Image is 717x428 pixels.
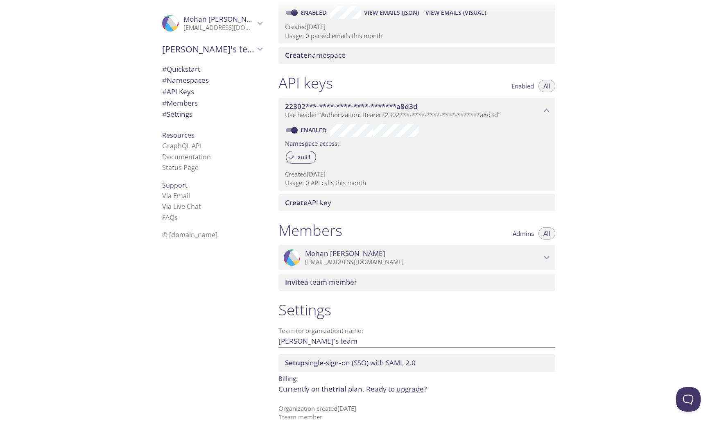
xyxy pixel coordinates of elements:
button: All [538,80,555,92]
span: © [DOMAIN_NAME] [162,230,217,239]
div: Mohan Singh [278,245,555,270]
h1: Settings [278,301,555,319]
span: [PERSON_NAME]'s team [162,43,255,55]
a: FAQ [162,213,178,222]
span: Settings [162,109,192,119]
p: Billing: [278,372,555,384]
div: Create namespace [278,47,555,64]
button: Admins [508,227,539,240]
span: Namespaces [162,75,209,85]
div: Setup SSO [278,354,555,371]
div: Namespaces [156,75,269,86]
div: Create API Key [278,194,555,211]
div: Members [156,97,269,109]
a: Status Page [162,163,199,172]
a: GraphQL API [162,141,201,150]
div: Invite a team member [278,274,555,291]
h1: Members [278,221,342,240]
div: Quickstart [156,63,269,75]
a: Via Live Chat [162,202,201,211]
button: All [538,227,555,240]
span: # [162,98,167,108]
span: Support [162,181,188,190]
p: Currently on the plan. [278,384,555,394]
span: API key [285,198,331,207]
p: Created [DATE] [285,170,549,179]
p: Usage: 0 API calls this month [285,179,549,187]
p: Usage: 0 parsed emails this month [285,32,549,40]
span: s [174,213,178,222]
span: zuii1 [293,154,316,161]
div: Mohan Singh [156,10,269,37]
span: trial [332,384,346,394]
label: Team (or organization) name: [278,328,364,334]
div: API Keys [156,86,269,97]
span: Mohan [PERSON_NAME] [183,14,264,24]
span: Members [162,98,198,108]
p: Organization created [DATE] 1 team member [278,404,555,422]
div: Team Settings [156,109,269,120]
a: Via Email [162,191,190,200]
span: Mohan [PERSON_NAME] [305,249,385,258]
h1: API keys [278,74,333,92]
span: # [162,109,167,119]
a: Documentation [162,152,211,161]
span: # [162,75,167,85]
span: single-sign-on (SSO) with SAML 2.0 [285,358,416,367]
span: Quickstart [162,64,200,74]
span: namespace [285,50,346,60]
a: upgrade [396,384,424,394]
span: # [162,87,167,96]
button: Enabled [507,80,539,92]
span: Setup [285,358,305,367]
a: Enabled [299,9,330,16]
p: Created [DATE] [285,23,549,31]
span: Resources [162,131,195,140]
span: Create [285,198,308,207]
span: # [162,64,167,74]
span: API Keys [162,87,194,96]
div: zuii1 [286,151,316,164]
p: [EMAIL_ADDRESS][DOMAIN_NAME] [305,258,541,266]
label: Namespace access: [285,137,339,149]
span: Invite [285,277,304,287]
iframe: Help Scout Beacon - Open [676,387,701,412]
span: Create [285,50,308,60]
span: Ready to ? [366,384,427,394]
div: Mohan's team [156,38,269,60]
span: a team member [285,277,357,287]
a: Enabled [299,126,330,134]
p: [EMAIL_ADDRESS][DOMAIN_NAME] [183,24,255,32]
